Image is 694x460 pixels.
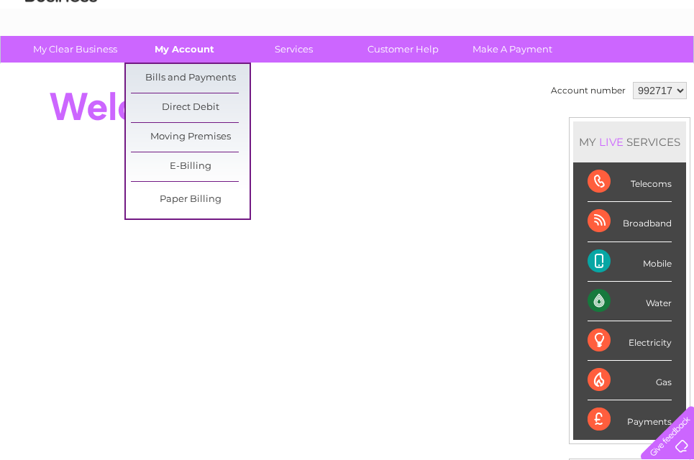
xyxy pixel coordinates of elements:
[8,8,688,70] div: Clear Business is a trading name of Verastar Limited (registered in [GEOGRAPHIC_DATA] No. 3667643...
[569,61,590,72] a: Blog
[441,61,468,72] a: Water
[588,321,672,361] div: Electricity
[547,78,629,103] td: Account number
[453,36,572,63] a: Make A Payment
[588,361,672,400] div: Gas
[131,64,250,93] a: Bills and Payments
[588,162,672,202] div: Telecoms
[573,121,686,162] div: MY SERVICES
[125,36,244,63] a: My Account
[588,242,672,282] div: Mobile
[131,123,250,152] a: Moving Premises
[344,36,462,63] a: Customer Help
[423,7,522,25] a: 0333 014 3131
[131,93,250,122] a: Direct Debit
[131,185,250,214] a: Paper Billing
[131,152,250,181] a: E-Billing
[477,61,508,72] a: Energy
[588,400,672,439] div: Payments
[234,36,353,63] a: Services
[24,37,98,81] img: logo.png
[517,61,560,72] a: Telecoms
[588,202,672,241] div: Broadband
[588,282,672,321] div: Water
[598,61,634,72] a: Contact
[647,61,680,72] a: Log out
[596,135,626,149] div: LIVE
[16,36,134,63] a: My Clear Business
